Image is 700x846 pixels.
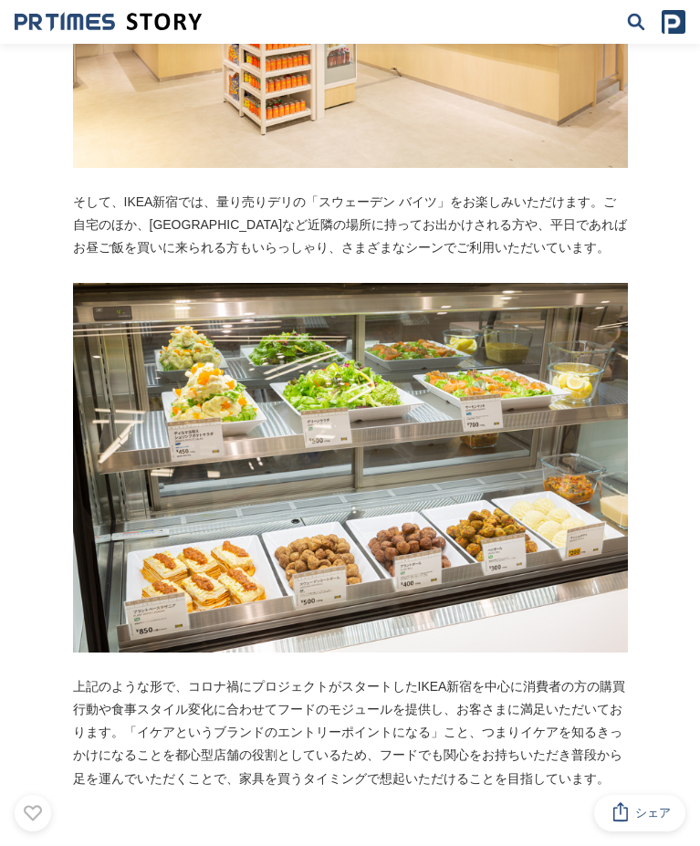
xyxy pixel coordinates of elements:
button: シェア [594,795,685,831]
img: prtimes [662,10,685,34]
img: thumbnail_32f1ae30-e0ab-11ec-b204-b14c1dd1be12.JPG [73,283,628,653]
p: 上記のような形で、コロナ禍にプロジェクトがスタートしたIKEA新宿を中心に消費者の方の購買行動や食事スタイル変化に合わせてフードのモジュールを提供し、お客さまに満足いただいております。「イケアと... [73,675,628,790]
a: 成果の裏側にあるストーリーをメディアに届ける 成果の裏側にあるストーリーをメディアに届ける [15,12,202,32]
span: シェア [635,805,671,821]
p: そして、IKEA新宿では、量り売りデリの「スウェーデン バイツ」をお楽しみいただけます。ご自宅のほか、[GEOGRAPHIC_DATA]など近隣の場所に持ってお出かけされる方や、平日であればお昼... [73,191,628,260]
img: 成果の裏側にあるストーリーをメディアに届ける [15,12,202,32]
